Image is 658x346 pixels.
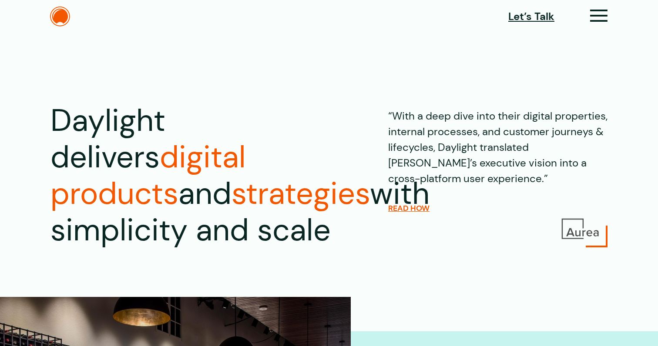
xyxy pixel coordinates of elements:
[388,203,430,213] a: READ HOW
[50,7,70,27] img: The Daylight Studio Logo
[50,137,246,213] span: digital products
[508,9,554,24] a: Let’s Talk
[560,217,601,241] img: Aurea Logo
[388,103,608,186] p: “With a deep dive into their digital properties, internal processes, and customer journeys & life...
[232,174,370,213] span: strategies
[50,103,331,249] h1: Daylight delivers and with simplicity and scale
